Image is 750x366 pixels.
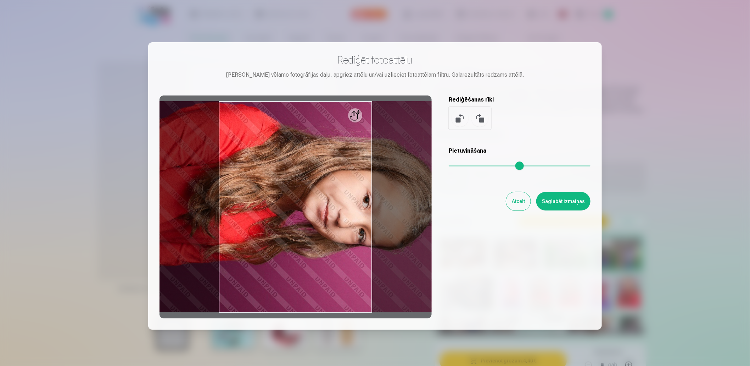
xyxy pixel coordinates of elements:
h3: Rediģēt fotoattēlu [159,54,591,66]
button: Atcelt [506,192,531,211]
button: Saglabāt izmaiņas [536,192,591,211]
h5: Pietuvināšana [449,147,591,155]
h5: Rediģēšanas rīki [449,95,591,104]
div: [PERSON_NAME] vēlamo fotogrāfijas daļu, apgriez attēlu un/vai uzlieciet fotoattēlam filtru. Galar... [159,71,591,79]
